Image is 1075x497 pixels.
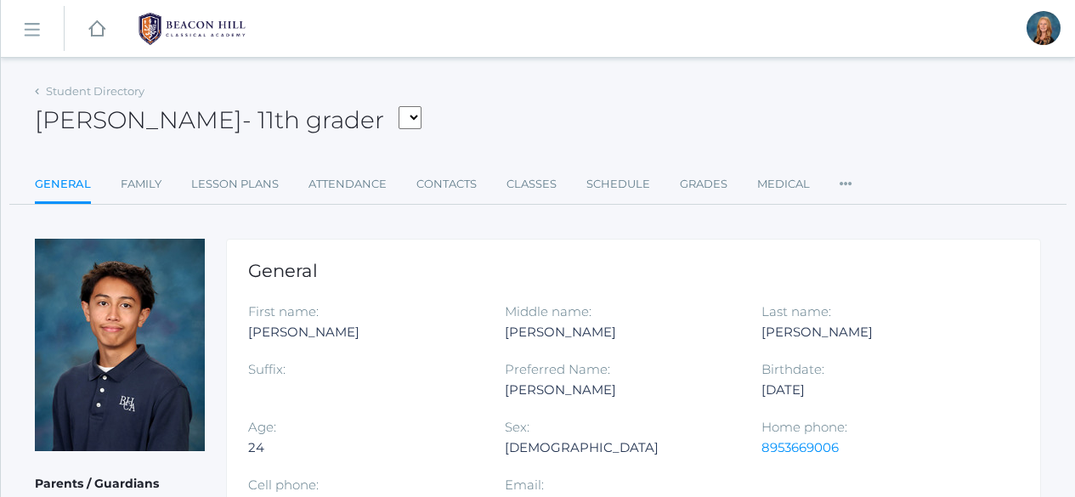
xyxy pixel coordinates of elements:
[761,419,847,435] label: Home phone:
[128,8,256,50] img: BHCALogos-05-308ed15e86a5a0abce9b8dd61676a3503ac9727e845dece92d48e8588c001991.png
[35,167,91,204] a: General
[248,303,319,319] label: First name:
[248,419,276,435] label: Age:
[242,105,384,134] span: - 11th grader
[506,167,557,201] a: Classes
[761,322,993,342] div: [PERSON_NAME]
[586,167,650,201] a: Schedule
[248,322,479,342] div: [PERSON_NAME]
[35,239,205,451] img: Julian Simeon Morales
[761,439,839,455] a: 8953669006
[308,167,387,201] a: Attendance
[505,380,736,400] div: [PERSON_NAME]
[761,380,993,400] div: [DATE]
[248,438,479,458] div: 24
[121,167,161,201] a: Family
[505,361,610,377] label: Preferred Name:
[248,361,286,377] label: Suffix:
[1027,11,1061,45] div: Nicole Canty
[191,167,279,201] a: Lesson Plans
[248,261,1019,280] h1: General
[505,438,736,458] div: [DEMOGRAPHIC_DATA]
[505,419,529,435] label: Sex:
[505,303,591,319] label: Middle name:
[761,303,831,319] label: Last name:
[46,84,144,98] a: Student Directory
[248,477,319,493] label: Cell phone:
[35,107,422,133] h2: [PERSON_NAME]
[761,361,824,377] label: Birthdate:
[757,167,810,201] a: Medical
[680,167,727,201] a: Grades
[505,322,736,342] div: [PERSON_NAME]
[505,477,544,493] label: Email:
[416,167,477,201] a: Contacts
